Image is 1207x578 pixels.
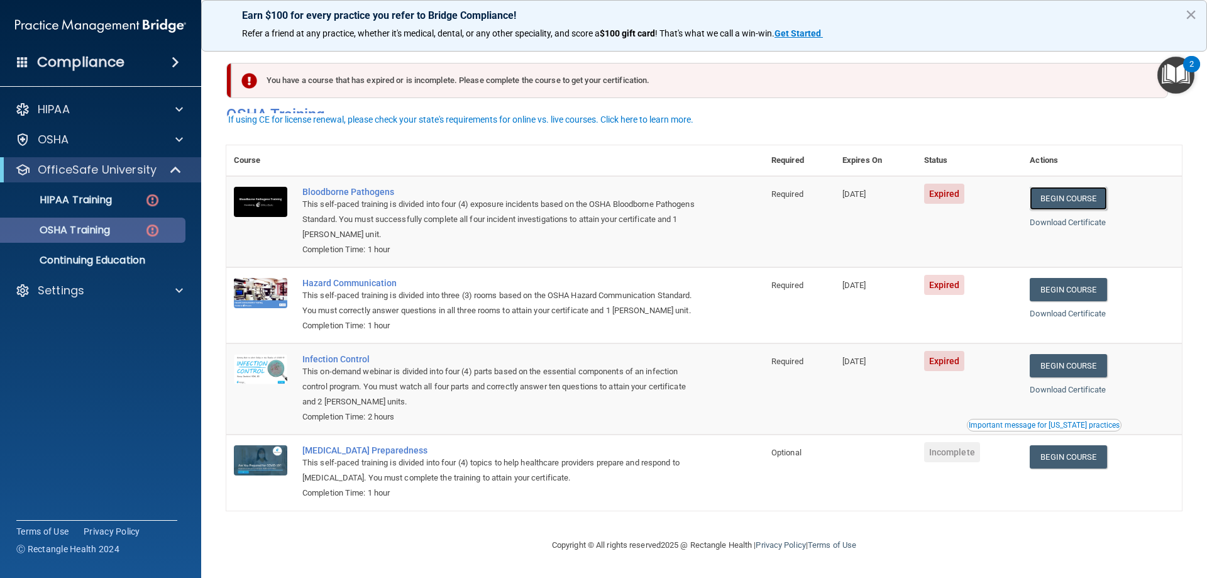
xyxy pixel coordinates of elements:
span: [DATE] [842,189,866,199]
h4: OSHA Training [226,106,1182,123]
p: Settings [38,283,84,298]
p: Continuing Education [8,254,180,267]
a: Begin Course [1030,445,1106,469]
a: Download Certificate [1030,309,1106,318]
a: Begin Course [1030,354,1106,377]
a: OSHA [15,132,183,147]
button: Close [1185,4,1197,25]
p: HIPAA Training [8,194,112,206]
span: Expired [924,275,965,295]
strong: Get Started [774,28,821,38]
a: OfficeSafe University [15,162,182,177]
span: Refer a friend at any practice, whether it's medical, dental, or any other speciality, and score a [242,28,600,38]
th: Required [764,145,835,176]
span: Required [771,189,803,199]
div: This self-paced training is divided into four (4) topics to help healthcare providers prepare and... [302,455,701,486]
th: Expires On [835,145,917,176]
a: [MEDICAL_DATA] Preparedness [302,445,701,455]
a: Terms of Use [16,525,69,538]
div: You have a course that has expired or is incomplete. Please complete the course to get your certi... [231,63,1168,98]
div: Copyright © All rights reserved 2025 @ Rectangle Health | | [475,525,934,565]
div: Important message for [US_STATE] practices [969,421,1120,429]
div: This self-paced training is divided into four (4) exposure incidents based on the OSHA Bloodborne... [302,197,701,242]
a: Infection Control [302,354,701,364]
span: ! That's what we call a win-win. [655,28,774,38]
a: Privacy Policy [756,540,805,550]
th: Actions [1022,145,1182,176]
span: Optional [771,448,802,457]
img: PMB logo [15,13,186,38]
div: Completion Time: 1 hour [302,242,701,257]
a: Get Started [774,28,823,38]
h4: Compliance [37,53,124,71]
a: HIPAA [15,102,183,117]
p: HIPAA [38,102,70,117]
p: OSHA [38,132,69,147]
span: [DATE] [842,281,866,290]
button: Read this if you are a dental practitioner in the state of CA [967,419,1122,431]
div: This on-demand webinar is divided into four (4) parts based on the essential components of an inf... [302,364,701,409]
img: exclamation-circle-solid-danger.72ef9ffc.png [241,73,257,89]
a: Settings [15,283,183,298]
a: Download Certificate [1030,385,1106,394]
img: danger-circle.6113f641.png [145,223,160,238]
div: Completion Time: 1 hour [302,318,701,333]
a: Terms of Use [808,540,856,550]
span: Expired [924,351,965,371]
a: Begin Course [1030,187,1106,210]
div: 2 [1189,64,1194,81]
div: Completion Time: 2 hours [302,409,701,425]
span: Required [771,281,803,290]
button: If using CE for license renewal, please check your state's requirements for online vs. live cours... [226,113,695,126]
p: OSHA Training [8,224,110,236]
button: Open Resource Center, 2 new notifications [1157,57,1194,94]
a: Download Certificate [1030,218,1106,227]
a: Privacy Policy [84,525,140,538]
span: Incomplete [924,442,980,462]
div: This self-paced training is divided into three (3) rooms based on the OSHA Hazard Communication S... [302,288,701,318]
p: Earn $100 for every practice you refer to Bridge Compliance! [242,9,1166,21]
th: Course [226,145,295,176]
a: Hazard Communication [302,278,701,288]
span: [DATE] [842,357,866,366]
span: Ⓒ Rectangle Health 2024 [16,543,119,555]
span: Expired [924,184,965,204]
div: If using CE for license renewal, please check your state's requirements for online vs. live cours... [228,115,693,124]
p: OfficeSafe University [38,162,157,177]
strong: $100 gift card [600,28,655,38]
a: Bloodborne Pathogens [302,187,701,197]
div: Completion Time: 1 hour [302,486,701,501]
img: danger-circle.6113f641.png [145,192,160,208]
a: Begin Course [1030,278,1106,301]
span: Required [771,357,803,366]
th: Status [917,145,1023,176]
